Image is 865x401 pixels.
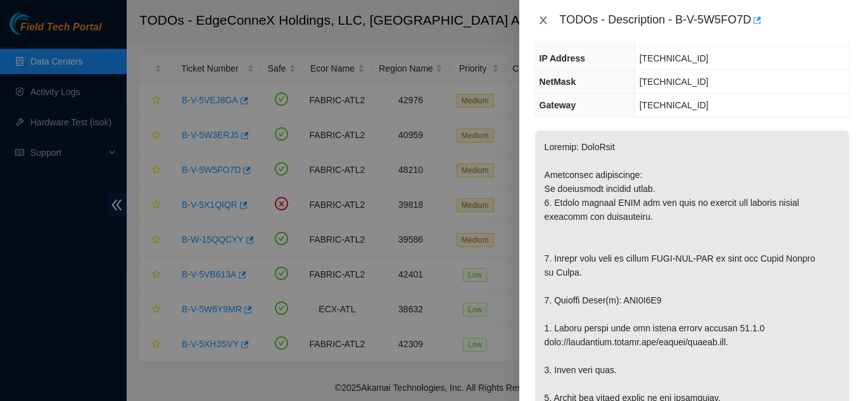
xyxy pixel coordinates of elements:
span: NetMask [540,77,576,87]
span: [TECHNICAL_ID] [640,77,709,87]
div: TODOs - Description - B-V-5W5FO7D [560,10,850,30]
span: [TECHNICAL_ID] [640,100,709,110]
span: close [538,15,548,25]
span: IP Address [540,53,585,63]
span: Gateway [540,100,576,110]
button: Close [534,15,552,27]
span: [TECHNICAL_ID] [640,53,709,63]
